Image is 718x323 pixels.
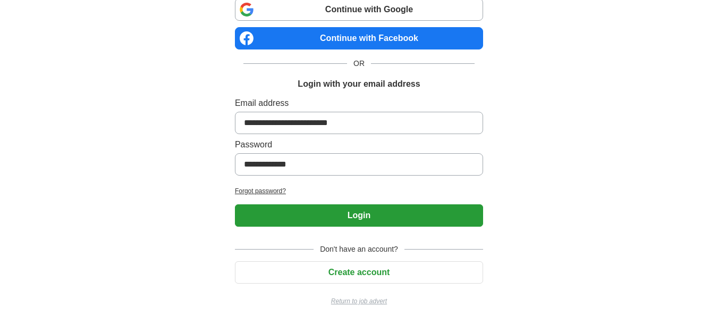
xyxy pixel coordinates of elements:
[235,296,483,306] a: Return to job advert
[235,261,483,284] button: Create account
[235,97,483,110] label: Email address
[314,244,404,255] span: Don't have an account?
[235,186,483,196] a: Forgot password?
[347,58,371,69] span: OR
[235,268,483,277] a: Create account
[235,204,483,227] button: Login
[235,138,483,151] label: Password
[235,27,483,49] a: Continue with Facebook
[298,78,420,90] h1: Login with your email address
